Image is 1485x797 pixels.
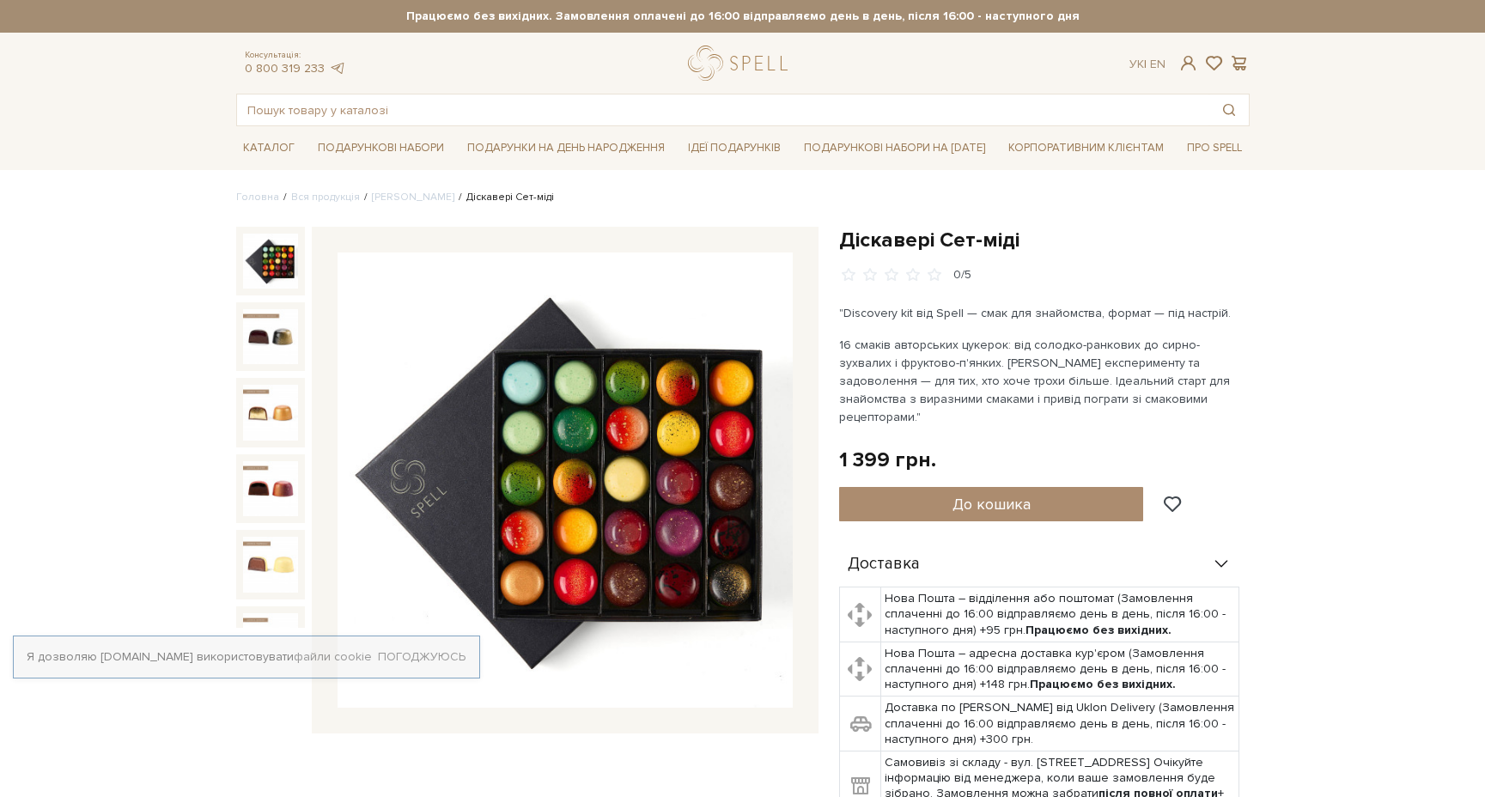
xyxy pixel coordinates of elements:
img: Діскавері Сет-міді [243,461,298,516]
a: файли cookie [294,649,372,664]
a: Подарункові набори [311,135,451,161]
h1: Діскавері Сет-міді [839,227,1250,253]
a: Каталог [236,135,301,161]
img: Діскавері Сет-міді [243,309,298,364]
p: "Discovery kit від Spell — смак для знайомства, формат — під настрій. [839,304,1242,322]
b: Працюємо без вихідних. [1026,623,1172,637]
li: Діскавері Сет-міді [454,190,554,205]
button: Пошук товару у каталозі [1209,94,1249,125]
td: Нова Пошта – адресна доставка кур'єром (Замовлення сплаченні до 16:00 відправляємо день в день, п... [881,642,1239,697]
a: Про Spell [1180,135,1249,161]
td: Нова Пошта – відділення або поштомат (Замовлення сплаченні до 16:00 відправляємо день в день, піс... [881,587,1239,642]
div: Я дозволяю [DOMAIN_NAME] використовувати [14,649,479,665]
img: Діскавері Сет-міді [243,234,298,289]
p: 16 смаків авторських цукерок: від солодко-ранкових до сирно-зухвалих і фруктово-п'янких. [PERSON_... [839,336,1242,426]
img: Діскавері Сет-міді [243,385,298,440]
td: Доставка по [PERSON_NAME] від Uklon Delivery (Замовлення сплаченні до 16:00 відправляємо день в д... [881,697,1239,751]
span: | [1144,57,1147,71]
div: 1 399 грн. [839,447,936,473]
a: logo [688,46,795,81]
a: Погоджуюсь [378,649,466,665]
a: En [1150,57,1165,71]
a: Вся продукція [291,191,360,204]
span: Консультація: [245,50,346,61]
a: Ідеї подарунків [681,135,788,161]
a: telegram [329,61,346,76]
input: Пошук товару у каталозі [237,94,1209,125]
span: До кошика [952,495,1031,514]
a: Подарунки на День народження [460,135,672,161]
a: Подарункові набори на [DATE] [797,133,992,162]
div: Ук [1129,57,1165,72]
img: Діскавері Сет-міді [243,537,298,592]
div: 0/5 [953,267,971,283]
strong: Працюємо без вихідних. Замовлення оплачені до 16:00 відправляємо день в день, після 16:00 - насту... [236,9,1250,24]
b: Працюємо без вихідних. [1030,677,1176,691]
a: [PERSON_NAME] [372,191,454,204]
a: Корпоративним клієнтам [1001,133,1171,162]
a: Головна [236,191,279,204]
img: Діскавері Сет-міді [338,252,793,708]
a: 0 800 319 233 [245,61,325,76]
span: Доставка [848,557,920,572]
button: До кошика [839,487,1144,521]
img: Діскавері Сет-міді [243,613,298,668]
